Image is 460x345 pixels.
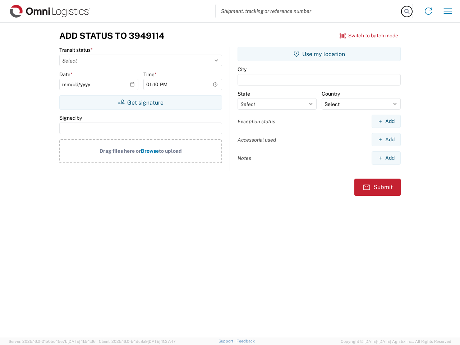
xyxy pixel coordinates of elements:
[372,133,401,146] button: Add
[59,31,165,41] h3: Add Status to 3949114
[9,339,96,344] span: Server: 2025.16.0-21b0bc45e7b
[372,151,401,165] button: Add
[238,47,401,61] button: Use my location
[354,179,401,196] button: Submit
[143,71,157,78] label: Time
[148,339,176,344] span: [DATE] 11:37:47
[340,30,398,42] button: Switch to batch mode
[100,148,141,154] span: Drag files here or
[238,66,247,73] label: City
[159,148,182,154] span: to upload
[59,115,82,121] label: Signed by
[341,338,451,345] span: Copyright © [DATE]-[DATE] Agistix Inc., All Rights Reserved
[238,137,276,143] label: Accessorial used
[216,4,402,18] input: Shipment, tracking or reference number
[322,91,340,97] label: Country
[68,339,96,344] span: [DATE] 11:54:36
[59,95,222,110] button: Get signature
[372,115,401,128] button: Add
[236,339,255,343] a: Feedback
[238,118,275,125] label: Exception status
[238,91,250,97] label: State
[99,339,176,344] span: Client: 2025.16.0-b4dc8a9
[59,71,73,78] label: Date
[59,47,93,53] label: Transit status
[238,155,251,161] label: Notes
[218,339,236,343] a: Support
[141,148,159,154] span: Browse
